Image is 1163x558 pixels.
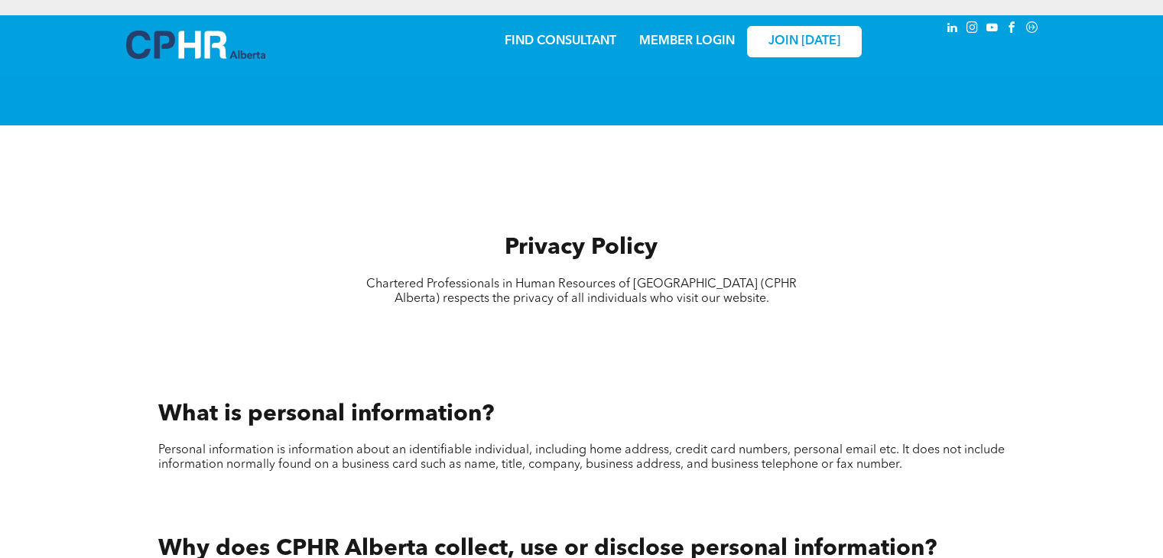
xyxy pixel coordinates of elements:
img: A blue and white logo for cp alberta [126,31,265,59]
span: JOIN [DATE] [768,34,840,49]
span: Chartered Professionals in Human Resources of [GEOGRAPHIC_DATA] (CPHR Alberta) respects the priva... [366,278,797,305]
a: facebook [1004,19,1021,40]
span: What is personal information? [158,403,494,426]
a: youtube [984,19,1001,40]
a: JOIN [DATE] [747,26,862,57]
a: linkedin [944,19,961,40]
a: FIND CONSULTANT [505,35,616,47]
a: instagram [964,19,981,40]
span: Personal information is information about an identifiable individual, including home address, cre... [158,444,1005,471]
a: MEMBER LOGIN [639,35,735,47]
span: Privacy Policy [505,236,658,259]
a: Social network [1024,19,1041,40]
